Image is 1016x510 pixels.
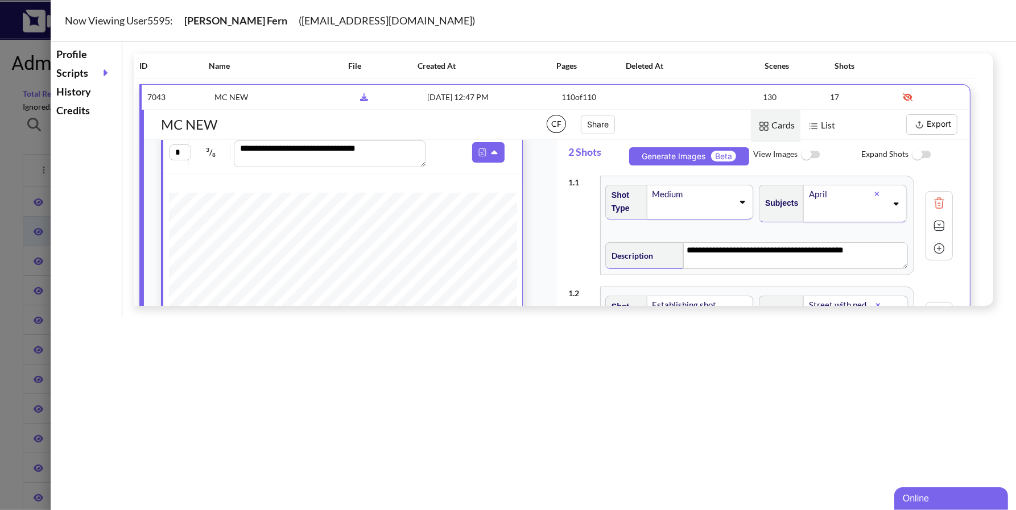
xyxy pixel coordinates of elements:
img: Export Icon [912,118,927,132]
h1: MC NEW [144,115,535,134]
img: ToggleOff Icon [908,143,934,167]
div: Scripts [53,64,119,82]
button: Export [906,114,957,135]
span: Created At [418,59,556,72]
span: File [348,59,418,72]
span: Deleted At [626,59,765,72]
div: 1.2Shot TypeEstablishing shotSubjectsStreet with pedestriansTrash Icon [568,281,953,392]
div: 1 . 1 [568,170,594,189]
span: Subjects [759,305,798,324]
span: Subjects [759,194,798,213]
span: Expand Shots [861,143,970,167]
div: Street with pedestrians [808,297,875,313]
span: Scenes [765,59,835,72]
img: Trash Icon [931,305,948,322]
span: Cards [751,110,800,142]
div: Medium [651,186,734,202]
span: Pages [556,59,626,72]
span: [PERSON_NAME] Fern [173,14,299,27]
span: Name [209,59,348,72]
span: 3 [206,146,209,153]
div: 1 . 2 [568,281,594,300]
button: Share [581,115,615,134]
span: MC NEW [214,90,349,103]
span: 2 Shots [568,140,625,170]
div: April [808,186,874,202]
span: Shots [835,59,904,72]
img: Expand Icon [931,217,948,234]
span: Shot Type [606,186,642,218]
span: [DATE] 12:47 PM [427,90,561,103]
span: Shot Type [606,297,642,329]
span: View Images [753,143,862,167]
span: 110 of 110 [561,90,629,103]
img: List Icon [806,119,821,134]
img: Trash Icon [931,194,948,212]
span: List [800,110,841,142]
div: History [53,82,119,101]
div: Profile [53,45,119,64]
span: 8 [212,151,216,158]
button: Generate ImagesBeta [629,147,749,165]
iframe: chat widget [894,485,1010,510]
img: ToggleOff Icon [798,143,823,167]
span: CF [547,115,566,133]
span: 130 [763,90,830,103]
img: Add Icon [931,240,948,257]
span: Description [606,246,653,265]
span: 7043 [147,90,214,103]
img: Card Icon [757,119,771,134]
span: Beta [711,151,736,161]
div: Credits [53,101,119,120]
span: ID [139,59,209,72]
span: / [192,143,230,161]
img: Pdf Icon [475,145,490,160]
span: 17 [830,90,897,103]
div: Establishing shot [651,297,734,313]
